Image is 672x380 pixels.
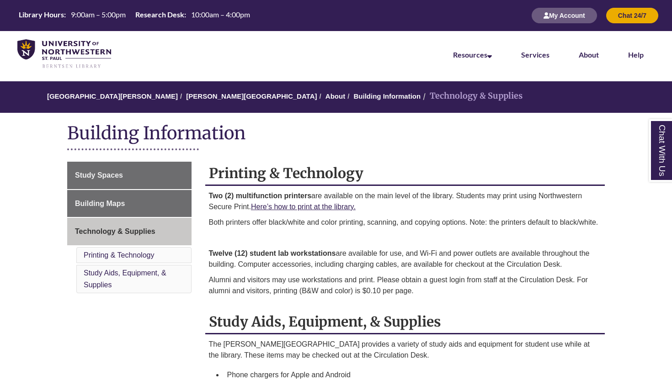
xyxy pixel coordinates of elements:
a: Resources [453,50,492,59]
strong: Twelve (12) student lab workstations [209,249,336,257]
span: Technology & Supplies [75,227,155,235]
button: My Account [532,8,597,23]
a: Study Aids, Equipment, & Supplies [84,269,166,289]
a: My Account [532,11,597,19]
a: Technology & Supplies [67,218,192,245]
a: Hours Today [15,10,254,22]
a: Help [628,50,644,59]
h2: Printing & Technology [205,162,605,186]
p: The [PERSON_NAME][GEOGRAPHIC_DATA] provides a variety of study aids and equipment for student use... [209,339,602,361]
span: 10:00am – 4:00pm [191,10,250,19]
th: Library Hours: [15,10,67,20]
a: [PERSON_NAME][GEOGRAPHIC_DATA] [186,92,317,100]
p: Alumni and visitors may use workstations and print. Please obtain a guest login from staff at the... [209,274,602,296]
a: About [325,92,345,100]
a: Study Spaces [67,162,192,189]
span: Study Spaces [75,171,123,179]
p: are available for use, and Wi-Fi and power outlets are available throughout the building. Compute... [209,248,602,270]
h2: Study Aids, Equipment, & Supplies [205,310,605,334]
p: are available on the main level of the library. ​Students may print using Northwestern Secure Print. [209,190,602,212]
a: Services [521,50,549,59]
img: UNWSP Library Logo [17,39,111,69]
a: Building Maps [67,190,192,217]
h1: Building Information [67,122,605,146]
a: About [579,50,599,59]
p: Both printers offer black/white and color printing, scanning, and copying options. Note: the prin... [209,217,602,228]
li: Technology & Supplies [421,90,523,103]
span: Building Maps [75,200,125,207]
a: Printing & Technology [84,251,154,259]
a: Here’s how to print at the library. [251,203,356,211]
a: Building Information [354,92,421,100]
div: Guide Page Menu [67,162,192,295]
span: 9:00am – 5:00pm [71,10,126,19]
th: Research Desk: [132,10,187,20]
a: [GEOGRAPHIC_DATA][PERSON_NAME] [47,92,178,100]
strong: Two (2) multifunction printers [209,192,312,200]
a: Chat 24/7 [606,11,658,19]
button: Chat 24/7 [606,8,658,23]
table: Hours Today [15,10,254,21]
